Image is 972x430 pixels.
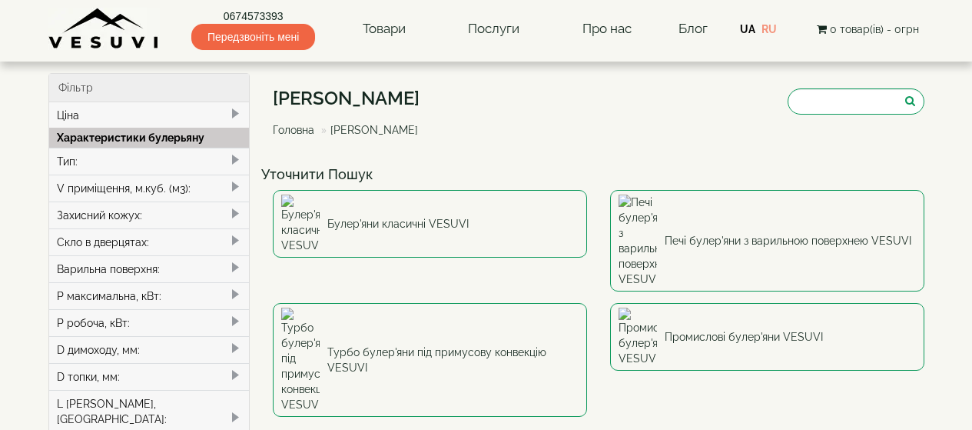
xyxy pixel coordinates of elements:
[49,148,250,175] div: Тип:
[453,12,535,47] a: Послуги
[49,175,250,202] div: V приміщення, м.куб. (м3):
[619,308,657,366] img: Промислові булер'яни VESUVI
[49,282,250,309] div: P максимальна, кВт:
[49,309,250,336] div: P робоча, кВт:
[740,23,755,35] a: UA
[281,195,320,253] img: Булер'яни класичні VESUVI
[678,21,708,36] a: Блог
[761,23,777,35] a: RU
[830,23,919,35] span: 0 товар(ів) - 0грн
[610,190,924,292] a: Печі булер'яни з варильною поверхнею VESUVI Печі булер'яни з варильною поверхнею VESUVI
[610,303,924,371] a: Промислові булер'яни VESUVI Промислові булер'яни VESUVI
[619,195,657,287] img: Печі булер'яни з варильною поверхнею VESUVI
[261,167,936,182] h4: Уточнити Пошук
[49,74,250,102] div: Фільтр
[49,255,250,282] div: Варильна поверхня:
[273,303,587,417] a: Турбо булер'яни під примусову конвекцію VESUVI Турбо булер'яни під примусову конвекцію VESUVI
[49,363,250,390] div: D топки, мм:
[347,12,421,47] a: Товари
[49,336,250,363] div: D димоходу, мм:
[281,308,320,412] img: Турбо булер'яни під примусову конвекцію VESUVI
[273,190,587,258] a: Булер'яни класичні VESUVI Булер'яни класичні VESUVI
[49,128,250,148] div: Характеристики булерьяну
[191,8,315,24] a: 0674573393
[567,12,647,47] a: Про нас
[273,124,314,136] a: Головна
[191,24,315,50] span: Передзвоніть мені
[49,228,250,255] div: Скло в дверцятах:
[317,122,418,138] li: [PERSON_NAME]
[812,21,924,38] button: 0 товар(ів) - 0грн
[49,102,250,128] div: Ціна
[48,8,160,50] img: Завод VESUVI
[273,88,430,108] h1: [PERSON_NAME]
[49,202,250,228] div: Захисний кожух:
